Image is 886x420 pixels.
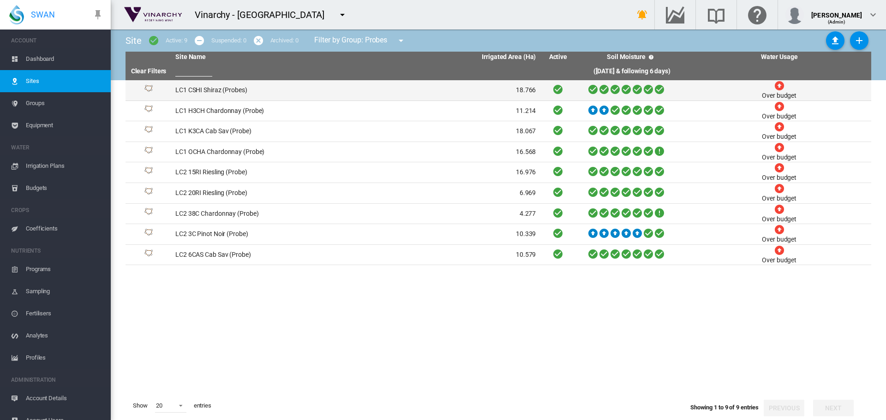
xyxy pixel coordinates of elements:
span: CROPS [11,203,103,218]
tr: Site Id: 13022 LC1 K3CA Cab Sav (Probe) 18.067 Over budget [126,121,871,142]
img: w0Qft+VqZP3VuTC8dpDAJ7LdIo91XfzZr3O9TnuOHxAUZgr5LmA4xT6LoPgZA0IR0CIxCSJjBkoUJImpADgREISRMYslAhJE3... [120,3,186,26]
md-icon: icon-chevron-down [868,9,879,20]
md-icon: icon-bell-ring [637,9,648,20]
span: Coefficients [26,218,103,240]
div: Over budget [762,173,796,183]
td: 16.568 [356,142,540,162]
td: 16.976 [356,162,540,183]
span: Analytes [26,325,103,347]
th: ([DATE] & following 6 days) [576,63,687,80]
div: Site Id: 12985 [129,249,168,260]
div: Vinarchy - [GEOGRAPHIC_DATA] [195,8,333,21]
td: LC2 38C Chardonnay (Probe) [172,204,356,224]
th: Irrigated Area (Ha) [356,52,540,63]
div: Site Id: 13101 [129,188,168,199]
span: WATER [11,140,103,155]
img: 1.svg [143,208,154,219]
md-icon: icon-upload [830,35,841,46]
div: 20 [156,402,162,409]
td: LC2 20RI Riesling (Probe) [172,183,356,203]
tr: Site Id: 13091 LC2 15RI Riesling (Probe) 16.976 Over budget [126,162,871,183]
td: LC2 3C Pinot Noir (Probe) [172,224,356,244]
a: Clear Filters [131,67,167,75]
button: icon-bell-ring [633,6,652,24]
md-icon: Search the knowledge base [705,9,727,20]
div: Over budget [762,215,796,224]
span: Equipment [26,114,103,136]
span: Showing 1 to 9 of 9 entries [690,404,759,411]
span: Profiles [26,347,103,369]
span: Site [126,35,142,46]
img: 1.svg [143,188,154,199]
tr: Site Id: 13038 LC1 CSHI Shiraz (Probes) 18.766 Over budget [126,80,871,101]
md-icon: icon-menu-down [337,9,348,20]
td: 18.067 [356,121,540,142]
md-icon: icon-pin [92,9,103,20]
img: profile.jpg [785,6,804,24]
span: Fertilisers [26,302,103,325]
div: Over budget [762,112,796,121]
td: 11.214 [356,101,540,121]
img: 1.svg [143,85,154,96]
tr: Site Id: 13101 LC2 20RI Riesling (Probe) 6.969 Over budget [126,183,871,204]
div: Site Id: 13036 [129,147,168,158]
md-icon: icon-minus-circle [194,35,205,46]
div: Over budget [762,132,796,142]
span: Irrigation Plans [26,155,103,177]
td: LC1 H3CH Chardonnay (Probe) [172,101,356,121]
img: 1.svg [143,167,154,178]
img: SWAN-Landscape-Logo-Colour-drop.png [9,5,24,24]
tr: Site Id: 12985 LC2 6CAS Cab Sav (Probe) 10.579 Over budget [126,245,871,266]
span: SWAN [31,9,55,20]
span: Dashboard [26,48,103,70]
span: (Admin) [828,19,846,24]
div: Site Id: 13038 [129,85,168,96]
span: Sampling [26,280,103,302]
td: LC1 OCHA Chardonnay (Probe) [172,142,356,162]
button: Add New Site, define start date [850,31,868,50]
span: Account Details [26,387,103,409]
md-icon: Go to the Data Hub [664,9,686,20]
div: Site Id: 13049 [129,208,168,219]
div: Active: 9 [166,36,187,45]
div: Site Id: 13022 [129,126,168,137]
button: icon-menu-down [392,31,410,50]
img: 1.svg [143,147,154,158]
span: Budgets [26,177,103,199]
div: Suspended: 0 [211,36,246,45]
td: LC2 6CAS Cab Sav (Probe) [172,245,356,265]
div: Site Id: 13091 [129,167,168,178]
img: 1.svg [143,229,154,240]
div: [PERSON_NAME] [811,7,862,16]
button: icon-menu-down [333,6,352,24]
span: Groups [26,92,103,114]
td: LC2 15RI Riesling (Probe) [172,162,356,183]
md-icon: Click here for help [746,9,768,20]
img: 1.svg [143,105,154,116]
button: Previous [764,400,804,416]
th: Active [539,52,576,63]
div: Site Id: 13010 [129,105,168,116]
span: entries [190,398,215,414]
button: Next [813,400,854,416]
span: Programs [26,258,103,280]
div: Archived: 0 [270,36,299,45]
span: ADMINISTRATION [11,373,103,387]
td: 10.339 [356,224,540,244]
span: Sites [26,70,103,92]
th: Water Usage [687,52,871,63]
div: Over budget [762,91,796,101]
tr: Site Id: 13063 LC2 3C Pinot Noir (Probe) 10.339 Over budget [126,224,871,245]
span: Show [129,398,151,414]
div: Over budget [762,256,796,265]
td: 6.969 [356,183,540,203]
md-icon: icon-help-circle [646,52,657,63]
th: Site Name [172,52,356,63]
md-icon: icon-checkbox-marked-circle [148,35,159,46]
img: 1.svg [143,249,154,260]
span: NUTRIENTS [11,243,103,258]
tr: Site Id: 13036 LC1 OCHA Chardonnay (Probe) 16.568 Over budget [126,142,871,163]
td: LC1 K3CA Cab Sav (Probe) [172,121,356,142]
td: 18.766 [356,80,540,101]
md-icon: icon-plus [854,35,865,46]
